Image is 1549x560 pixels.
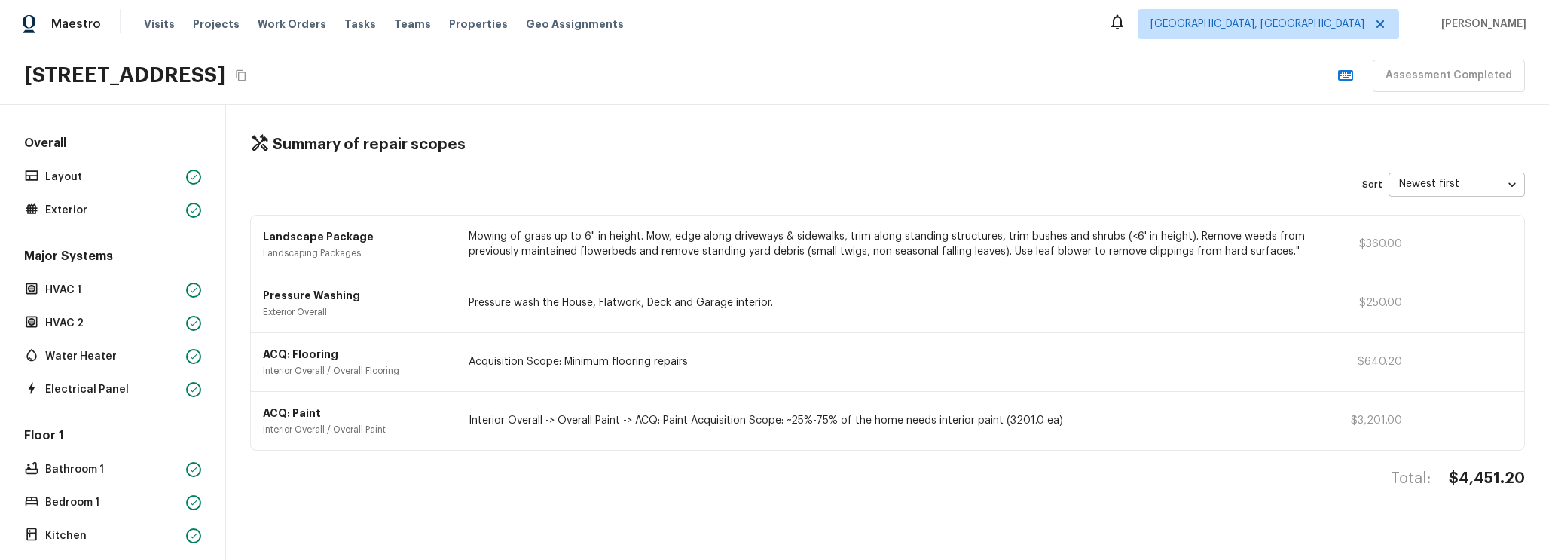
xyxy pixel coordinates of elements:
p: Bathroom 1 [45,462,180,477]
p: Water Heater [45,349,180,364]
span: Geo Assignments [526,17,624,32]
span: [PERSON_NAME] [1435,17,1526,32]
p: Layout [45,170,180,185]
p: Mowing of grass up to 6" in height. Mow, edge along driveways & sidewalks, trim along standing st... [469,229,1316,259]
p: Landscaping Packages [263,247,451,259]
h5: Overall [21,135,204,155]
h4: $4,451.20 [1449,469,1525,488]
p: $360.00 [1334,237,1402,252]
p: Pressure Washing [263,288,451,303]
span: Tasks [344,19,376,29]
p: Landscape Package [263,229,451,244]
span: Teams [394,17,431,32]
p: $640.20 [1334,354,1402,369]
h5: Major Systems [21,248,204,268]
p: Pressure wash the House, Flatwork, Deck and Garage interior. [469,295,1316,311]
span: Projects [193,17,240,32]
p: Kitchen [45,528,180,543]
div: Newest first [1389,164,1525,204]
p: Interior Overall / Overall Paint [263,424,451,436]
p: Interior Overall / Overall Flooring [263,365,451,377]
p: $250.00 [1334,295,1402,311]
h2: [STREET_ADDRESS] [24,62,225,89]
p: Interior Overall -> Overall Paint -> ACQ: Paint Acquisition Scope: ~25%-75% of the home needs int... [469,413,1316,428]
span: Work Orders [258,17,326,32]
p: ACQ: Flooring [263,347,451,362]
button: Copy Address [231,66,251,85]
p: Acquisition Scope: Minimum flooring repairs [469,354,1316,369]
p: ACQ: Paint [263,405,451,421]
p: Electrical Panel [45,382,180,397]
p: HVAC 2 [45,316,180,331]
span: Maestro [51,17,101,32]
p: HVAC 1 [45,283,180,298]
h4: Summary of repair scopes [273,135,466,155]
h4: Total: [1391,469,1431,488]
p: Sort [1362,179,1382,191]
h5: Floor 1 [21,427,204,447]
span: Properties [449,17,508,32]
span: Visits [144,17,175,32]
p: Bedroom 1 [45,495,180,510]
p: Exterior Overall [263,306,451,318]
p: $3,201.00 [1334,413,1402,428]
p: Exterior [45,203,180,218]
span: [GEOGRAPHIC_DATA], [GEOGRAPHIC_DATA] [1150,17,1364,32]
